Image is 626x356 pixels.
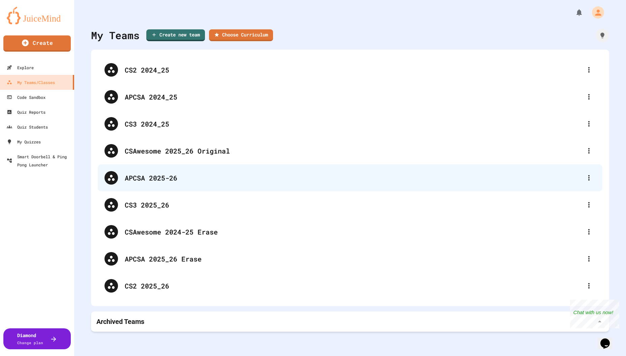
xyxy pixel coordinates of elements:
[96,317,144,326] p: Archived Teams
[125,227,582,237] div: CSAwesome 2024-25 Erase
[125,254,582,264] div: APCSA 2025_26 Erase
[209,29,273,41] a: Choose Curriculum
[3,328,71,349] button: DiamondChange plan
[125,119,582,129] div: CS3 2024_25
[98,137,602,164] div: CSAwesome 2025_26 Original
[125,146,582,156] div: CSAwesome 2025_26 Original
[563,7,585,18] div: My Notifications
[98,56,602,83] div: CS2 2024_25
[125,92,582,102] div: APCSA 2024_25
[7,138,41,146] div: My Quizzes
[17,332,43,346] div: Diamond
[598,329,619,349] iframe: chat widget
[146,29,205,41] a: Create new team
[98,191,602,218] div: CS3 2025_26
[125,200,582,210] div: CS3 2025_26
[17,340,43,345] span: Change plan
[7,108,46,116] div: Quiz Reports
[7,7,67,24] img: logo-orange.svg
[125,173,582,183] div: APCSA 2025-26
[7,63,34,72] div: Explore
[98,164,602,191] div: APCSA 2025-26
[98,245,602,272] div: APCSA 2025_26 Erase
[98,218,602,245] div: CSAwesome 2024-25 Erase
[570,300,619,328] iframe: chat widget
[91,28,140,43] div: My Teams
[125,65,582,75] div: CS2 2024_25
[98,110,602,137] div: CS3 2024_25
[125,281,582,291] div: CS2 2025_26
[585,5,606,20] div: My Account
[98,83,602,110] div: APCSA 2024_25
[7,93,46,101] div: Code Sandbox
[7,78,55,86] div: My Teams/Classes
[98,272,602,299] div: CS2 2025_26
[7,123,48,131] div: Quiz Students
[7,153,71,169] div: Smart Doorbell & Ping Pong Launcher
[3,35,71,52] a: Create
[596,29,609,42] div: How it works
